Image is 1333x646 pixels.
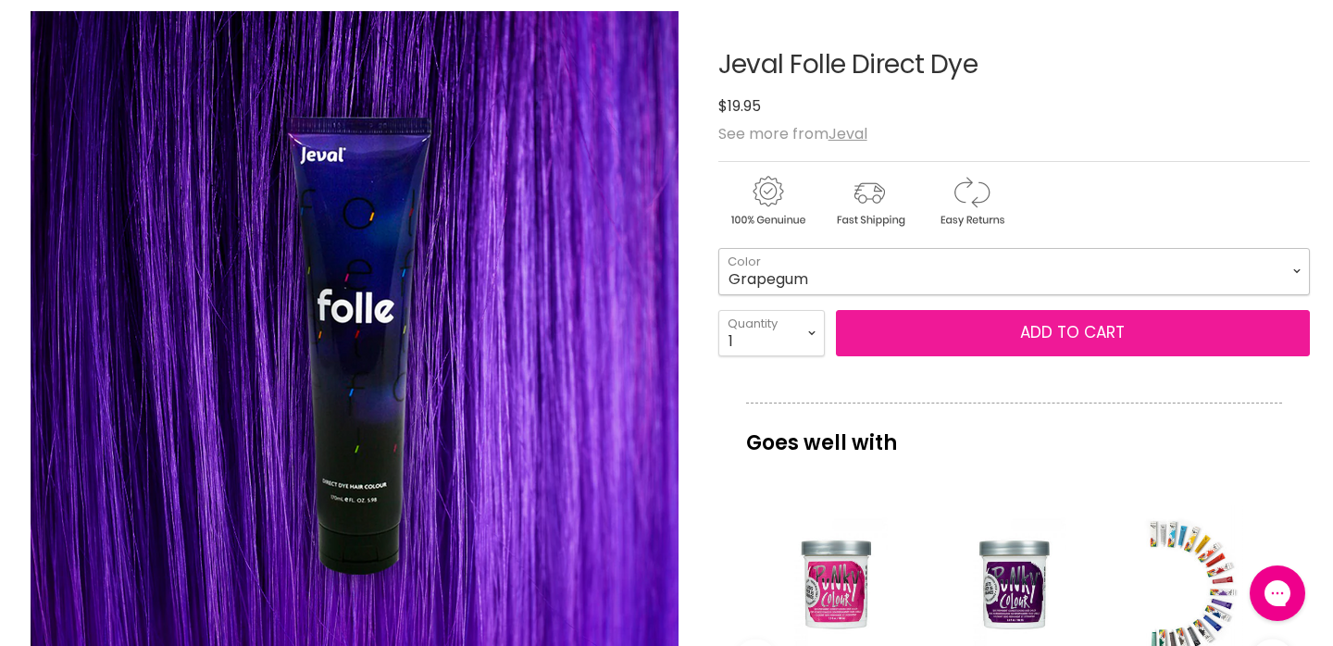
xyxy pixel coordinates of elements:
[718,173,816,230] img: genuine.gif
[718,51,1310,80] h1: Jeval Folle Direct Dye
[746,403,1282,464] p: Goes well with
[718,95,761,117] span: $19.95
[718,123,867,144] span: See more from
[922,173,1020,230] img: returns.gif
[828,123,867,144] a: Jeval
[820,173,918,230] img: shipping.gif
[836,310,1310,356] button: Add to cart
[1240,559,1314,627] iframe: Gorgias live chat messenger
[718,310,825,356] select: Quantity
